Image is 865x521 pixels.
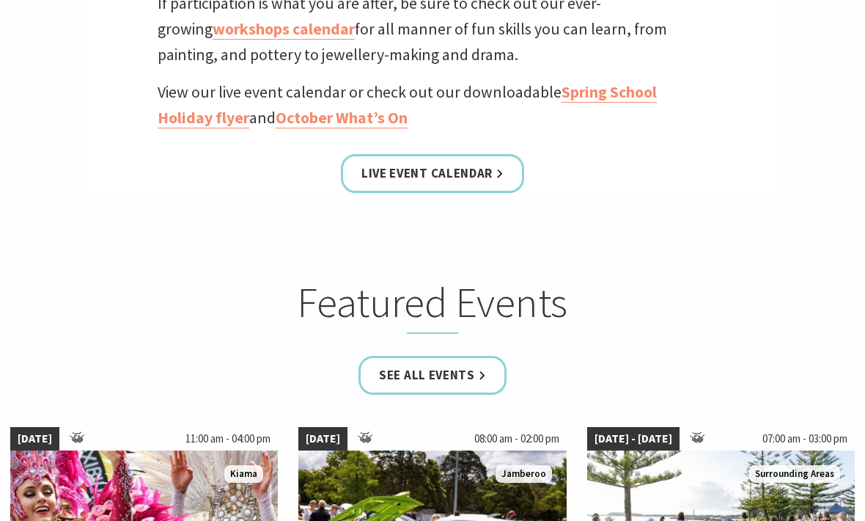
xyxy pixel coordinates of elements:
a: Live Event Calendar [341,154,524,193]
span: 07:00 am - 03:00 pm [755,427,855,451]
span: Surrounding Areas [749,465,840,484]
a: See all Events [358,356,507,395]
a: workshops calendar [213,19,355,40]
span: 11:00 am - 04:00 pm [178,427,278,451]
a: October What’s On [276,108,408,128]
p: View our live event calendar or check out our downloadable and [158,80,707,131]
span: [DATE] [10,427,59,451]
span: Kiama [224,465,263,484]
h2: Featured Events [150,277,715,334]
a: Spring School Holiday flyer [158,82,657,128]
span: 08:00 am - 02:00 pm [467,427,567,451]
span: Jamberoo [496,465,552,484]
span: [DATE] [298,427,347,451]
span: [DATE] - [DATE] [587,427,680,451]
